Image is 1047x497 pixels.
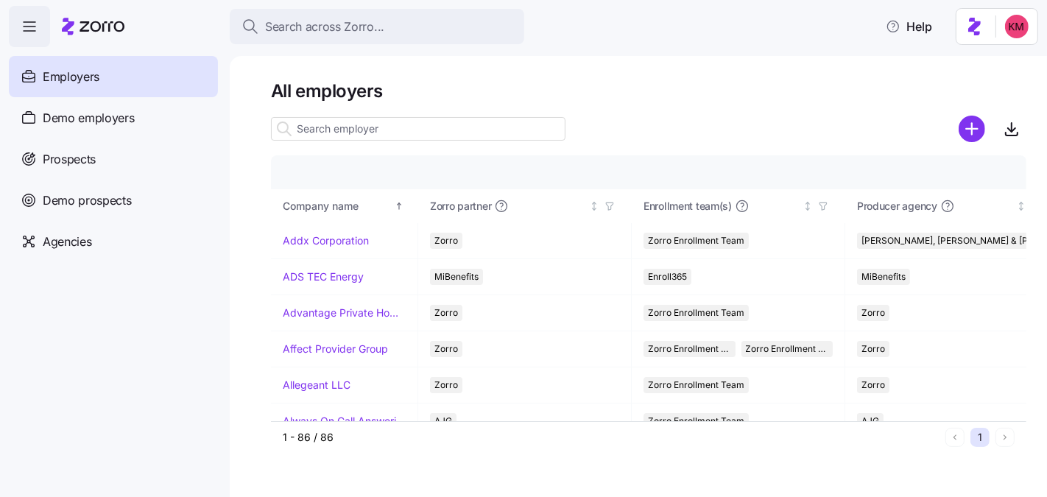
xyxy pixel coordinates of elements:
span: Employers [43,68,99,86]
th: Zorro partnerNot sorted [418,189,632,223]
a: Affect Provider Group [283,342,388,356]
a: Prospects [9,138,218,180]
div: 1 - 86 / 86 [283,430,940,445]
span: Search across Zorro... [265,18,384,36]
span: AJG [434,413,452,429]
svg: add icon [959,116,985,142]
span: AJG [861,413,879,429]
div: Not sorted [589,201,599,211]
a: Demo employers [9,97,218,138]
span: Zorro [434,233,458,249]
th: Enrollment team(s)Not sorted [632,189,845,223]
div: Not sorted [1016,201,1026,211]
input: Search employer [271,117,565,141]
a: Employers [9,56,218,97]
div: Company name [283,198,392,214]
span: Demo employers [43,109,135,127]
h1: All employers [271,80,1026,102]
span: Zorro [434,341,458,357]
span: Producer agency [857,199,937,214]
button: Previous page [945,428,965,447]
span: Zorro [434,305,458,321]
span: Agencies [43,233,91,251]
a: Demo prospects [9,180,218,221]
div: Sorted ascending [394,201,404,211]
span: Zorro Enrollment Team [648,341,731,357]
span: Zorro [434,377,458,393]
span: Help [886,18,932,35]
a: Always On Call Answering Service [283,414,406,429]
span: Demo prospects [43,191,132,210]
span: Zorro Enrollment Team [648,377,744,393]
span: Enroll365 [648,269,687,285]
span: Zorro partner [430,199,491,214]
a: Addx Corporation [283,233,369,248]
span: Zorro [861,377,885,393]
span: MiBenefits [434,269,479,285]
img: 8fbd33f679504da1795a6676107ffb9e [1005,15,1029,38]
a: Allegeant LLC [283,378,350,392]
span: Zorro Enrollment Team [648,305,744,321]
span: Zorro [861,341,885,357]
button: Search across Zorro... [230,9,524,44]
span: Zorro Enrollment Team [648,233,744,249]
a: Advantage Private Home Care [283,306,406,320]
a: ADS TEC Energy [283,269,364,284]
span: Prospects [43,150,96,169]
span: MiBenefits [861,269,906,285]
span: Zorro [861,305,885,321]
span: Enrollment team(s) [644,199,732,214]
a: Agencies [9,221,218,262]
th: Company nameSorted ascending [271,189,418,223]
button: Help [874,12,944,41]
span: Zorro Enrollment Experts [746,341,829,357]
button: Next page [995,428,1015,447]
button: 1 [970,428,990,447]
span: Zorro Enrollment Team [648,413,744,429]
div: Not sorted [803,201,813,211]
